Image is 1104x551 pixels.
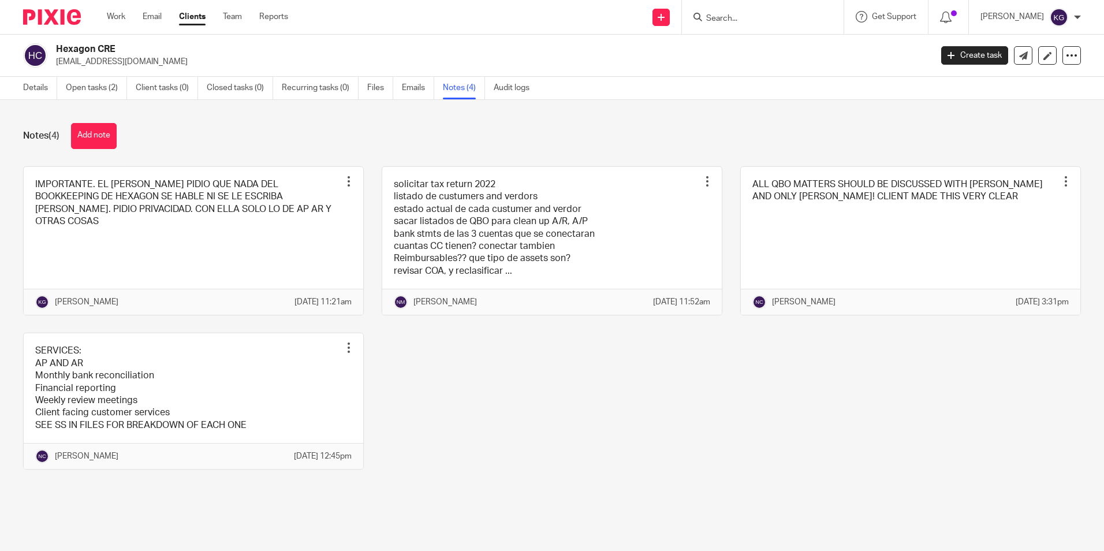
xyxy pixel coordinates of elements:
p: [PERSON_NAME] [55,451,118,462]
a: Team [223,11,242,23]
p: [PERSON_NAME] [55,296,118,308]
p: [DATE] 11:52am [653,296,710,308]
input: Search [705,14,809,24]
span: Get Support [872,13,916,21]
h1: Notes [23,130,59,142]
img: svg%3E [35,295,49,309]
p: [DATE] 3:31pm [1016,296,1069,308]
a: Notes (4) [443,77,485,99]
p: [PERSON_NAME] [772,296,836,308]
p: [PERSON_NAME] [413,296,477,308]
a: Send new email [1014,46,1032,65]
button: Add note [71,123,117,149]
span: (4) [49,131,59,140]
a: Edit client [1038,46,1057,65]
a: Details [23,77,57,99]
p: [DATE] 12:45pm [294,451,352,462]
a: Reports [259,11,288,23]
img: Pixie [23,9,81,25]
a: Emails [402,77,434,99]
a: Work [107,11,125,23]
a: Recurring tasks (0) [282,77,359,99]
img: svg%3E [23,43,47,68]
h2: Hexagon CRE [56,43,750,55]
img: svg%3E [752,295,766,309]
img: svg%3E [394,295,408,309]
a: Client tasks (0) [136,77,198,99]
a: Audit logs [494,77,538,99]
p: [PERSON_NAME] [980,11,1044,23]
a: Clients [179,11,206,23]
img: svg%3E [1050,8,1068,27]
a: Closed tasks (0) [207,77,273,99]
a: Open tasks (2) [66,77,127,99]
p: [EMAIL_ADDRESS][DOMAIN_NAME] [56,56,924,68]
a: Email [143,11,162,23]
a: Create task [941,46,1008,65]
a: Files [367,77,393,99]
p: [DATE] 11:21am [294,296,352,308]
img: svg%3E [35,449,49,463]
